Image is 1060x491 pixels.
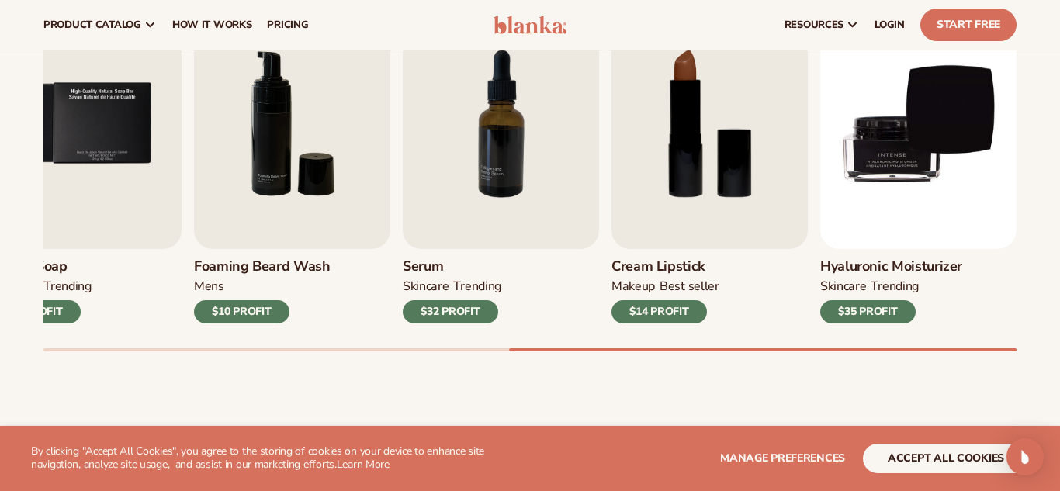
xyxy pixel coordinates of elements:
[453,278,501,295] div: TRENDING
[720,451,845,465] span: Manage preferences
[611,300,707,323] div: $14 PROFIT
[403,278,449,295] div: SKINCARE
[194,278,224,295] div: mens
[611,278,655,295] div: MAKEUP
[403,300,498,323] div: $32 PROFIT
[1006,438,1044,475] div: Open Intercom Messenger
[172,19,252,31] span: How It Works
[660,278,719,295] div: BEST SELLER
[863,444,1029,473] button: accept all cookies
[785,19,843,31] span: resources
[820,300,916,323] div: $35 PROFIT
[820,258,962,275] h3: Hyaluronic moisturizer
[267,19,308,31] span: pricing
[875,19,905,31] span: LOGIN
[920,9,1017,41] a: Start Free
[871,278,918,295] div: TRENDING
[820,278,866,295] div: SKINCARE
[494,16,566,34] img: logo
[194,300,289,323] div: $10 PROFIT
[43,278,91,295] div: TRENDING
[611,258,719,275] h3: Cream Lipstick
[720,444,845,473] button: Manage preferences
[194,258,331,275] h3: Foaming beard wash
[31,445,529,472] p: By clicking "Accept All Cookies", you agree to the storing of cookies on your device to enhance s...
[403,258,501,275] h3: Serum
[43,19,141,31] span: product catalog
[337,457,390,472] a: Learn More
